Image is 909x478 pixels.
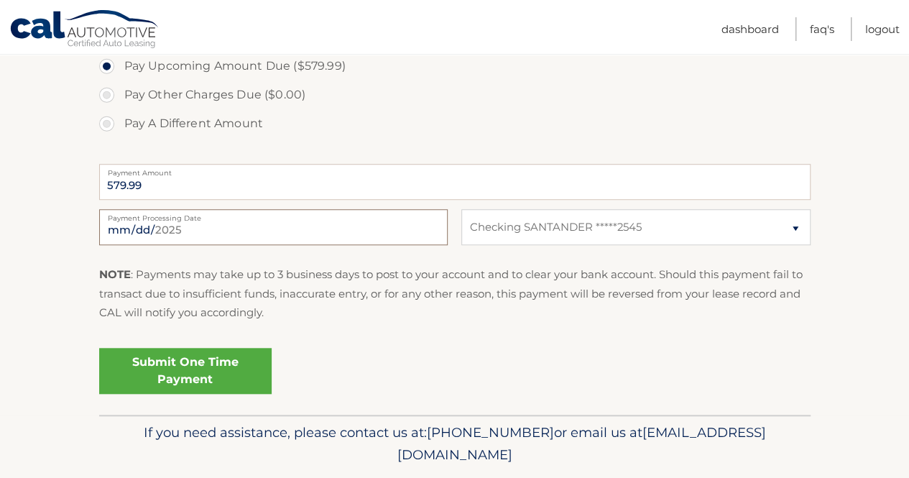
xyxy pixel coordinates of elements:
[109,421,801,467] p: If you need assistance, please contact us at: or email us at
[99,209,448,245] input: Payment Date
[99,164,811,175] label: Payment Amount
[99,265,811,322] p: : Payments may take up to 3 business days to post to your account and to clear your bank account....
[99,81,811,109] label: Pay Other Charges Due ($0.00)
[9,9,160,51] a: Cal Automotive
[99,164,811,200] input: Payment Amount
[427,424,554,441] span: [PHONE_NUMBER]
[865,17,900,41] a: Logout
[99,267,131,281] strong: NOTE
[810,17,834,41] a: FAQ's
[99,109,811,138] label: Pay A Different Amount
[721,17,779,41] a: Dashboard
[99,209,448,221] label: Payment Processing Date
[99,52,811,81] label: Pay Upcoming Amount Due ($579.99)
[99,348,272,394] a: Submit One Time Payment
